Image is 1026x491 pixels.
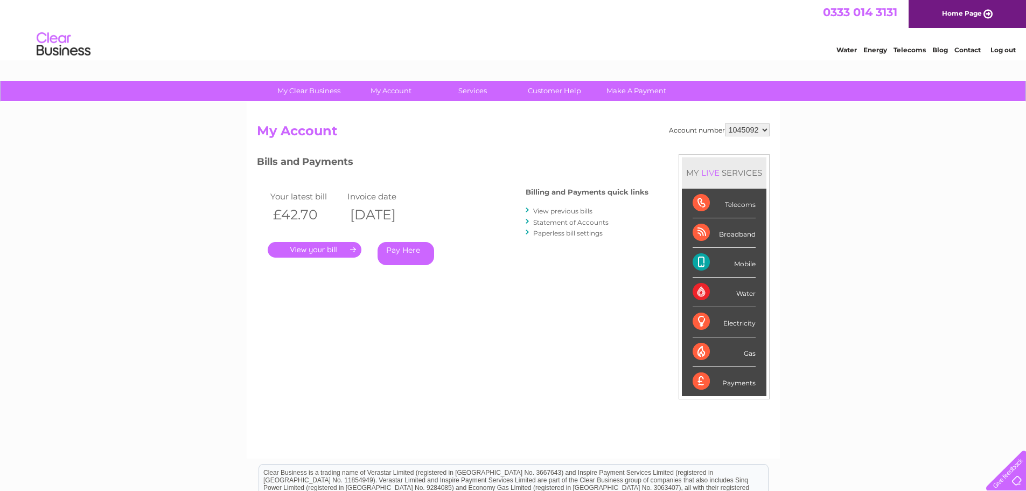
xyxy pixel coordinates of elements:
[533,229,603,237] a: Paperless bill settings
[693,367,756,396] div: Payments
[345,204,422,226] th: [DATE]
[669,123,770,136] div: Account number
[510,81,599,101] a: Customer Help
[954,46,981,54] a: Contact
[699,168,722,178] div: LIVE
[526,188,648,196] h4: Billing and Payments quick links
[268,189,345,204] td: Your latest bill
[268,204,345,226] th: £42.70
[693,307,756,337] div: Electricity
[682,157,766,188] div: MY SERVICES
[268,242,361,258] a: .
[533,207,592,215] a: View previous bills
[932,46,948,54] a: Blog
[378,242,434,265] a: Pay Here
[823,5,897,19] a: 0333 014 3131
[990,46,1016,54] a: Log out
[345,189,422,204] td: Invoice date
[693,248,756,278] div: Mobile
[533,218,609,226] a: Statement of Accounts
[36,28,91,61] img: logo.png
[257,154,648,173] h3: Bills and Payments
[428,81,517,101] a: Services
[693,337,756,367] div: Gas
[693,218,756,248] div: Broadband
[863,46,887,54] a: Energy
[592,81,681,101] a: Make A Payment
[693,189,756,218] div: Telecoms
[693,278,756,307] div: Water
[346,81,435,101] a: My Account
[257,123,770,144] h2: My Account
[894,46,926,54] a: Telecoms
[259,6,768,52] div: Clear Business is a trading name of Verastar Limited (registered in [GEOGRAPHIC_DATA] No. 3667643...
[836,46,857,54] a: Water
[264,81,353,101] a: My Clear Business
